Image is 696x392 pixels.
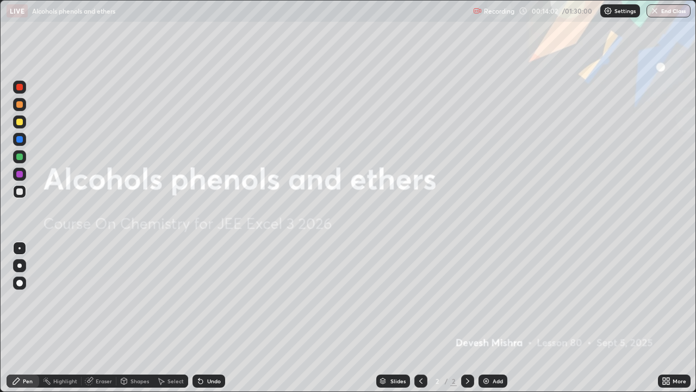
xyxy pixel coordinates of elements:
p: Recording [484,7,514,15]
div: Select [167,378,184,384]
div: Eraser [96,378,112,384]
div: More [673,378,686,384]
img: end-class-cross [650,7,659,15]
button: End Class [647,4,691,17]
div: Undo [207,378,221,384]
div: Shapes [130,378,149,384]
div: 2 [432,378,443,384]
div: 2 [450,376,457,386]
p: Settings [614,8,636,14]
p: LIVE [10,7,24,15]
div: Slides [390,378,406,384]
div: Pen [23,378,33,384]
img: add-slide-button [482,377,490,385]
img: recording.375f2c34.svg [473,7,482,15]
div: Add [493,378,503,384]
img: class-settings-icons [604,7,612,15]
div: / [445,378,448,384]
p: Alcohols phenols and ethers [32,7,115,15]
div: Highlight [53,378,77,384]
